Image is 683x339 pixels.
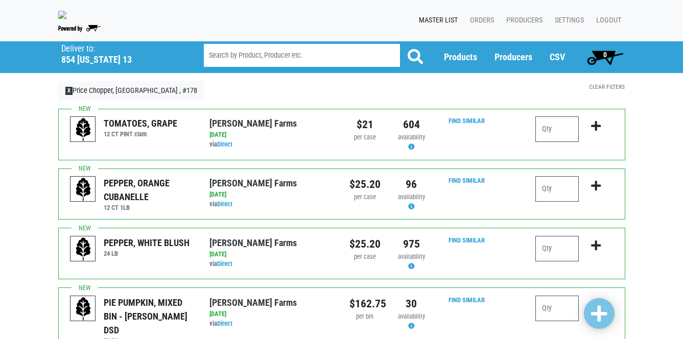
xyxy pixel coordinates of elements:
img: placeholder-variety-43d6402dacf2d531de610a020419775a.svg [70,296,96,322]
a: Direct [217,260,232,268]
a: Direct [217,200,232,208]
a: Producers [498,11,547,30]
a: [PERSON_NAME] Farms [209,118,297,129]
a: Clear Filters [589,83,625,90]
div: $25.20 [349,176,381,192]
div: via [209,200,334,209]
img: placeholder-variety-43d6402dacf2d531de610a020419775a.svg [70,117,96,142]
div: $21 [349,116,381,133]
a: CSV [550,52,565,62]
span: availability [398,312,425,320]
img: Powered by Big Wheelbarrow [58,25,101,32]
a: [PERSON_NAME] Farms [209,297,297,308]
span: availability [398,133,425,141]
div: per case [349,192,381,202]
div: [DATE] [209,309,334,319]
h6: 12 CT 1LB [104,204,194,211]
div: per case [349,133,381,142]
div: 30 [396,296,427,312]
div: $25.20 [349,236,381,252]
img: placeholder-variety-43d6402dacf2d531de610a020419775a.svg [70,177,96,202]
div: via [209,319,334,329]
div: [DATE] [209,130,334,140]
a: Logout [588,11,625,30]
a: Settings [547,11,588,30]
a: 0 [582,47,628,67]
input: Search by Product, Producer etc. [204,44,400,67]
div: 604 [396,116,427,133]
div: [DATE] [209,250,334,259]
a: Find Similar [449,296,485,304]
a: Direct [217,140,232,148]
a: [PERSON_NAME] Farms [209,237,297,248]
input: Qty [535,236,579,261]
a: Master List [411,11,462,30]
div: 96 [396,176,427,192]
span: X [65,87,73,95]
div: per case [349,252,381,262]
img: original-fc7597fdc6adbb9d0e2ae620e786d1a2.jpg [58,11,66,19]
div: via [209,140,334,150]
a: [PERSON_NAME] Farms [209,178,297,188]
input: Qty [535,116,579,142]
p: Deliver to: [61,44,178,54]
input: Qty [535,176,579,202]
div: per bin [349,312,381,322]
div: PIE PUMPKIN, MIXED BIN - [PERSON_NAME] DSD [104,296,194,337]
a: Products [444,52,477,62]
span: availability [398,193,425,201]
img: placeholder-variety-43d6402dacf2d531de610a020419775a.svg [70,236,96,262]
h5: 854 [US_STATE] 13 [61,54,178,65]
div: TOMATOES, GRAPE [104,116,177,130]
input: Qty [535,296,579,321]
div: PEPPER, ORANGE CUBANELLE [104,176,194,204]
span: 0 [603,51,607,59]
div: via [209,259,334,269]
a: Direct [217,320,232,327]
div: $162.75 [349,296,381,312]
span: Price Chopper, Cortland , #178 (854 NY-13, Cortland, NY 13045, USA) [61,41,185,65]
a: Find Similar [449,177,485,184]
div: [DATE] [209,190,334,200]
a: Find Similar [449,236,485,244]
h6: 24 LB [104,250,190,257]
a: Producers [494,52,532,62]
a: Orders [462,11,498,30]
a: Find Similar [449,117,485,125]
div: 975 [396,236,427,252]
span: availability [398,253,425,260]
h6: 12 CT PINT clam [104,130,177,138]
div: PEPPER, WHITE BLUSH [104,236,190,250]
a: XPrice Chopper, [GEOGRAPHIC_DATA] , #178 [58,81,205,101]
